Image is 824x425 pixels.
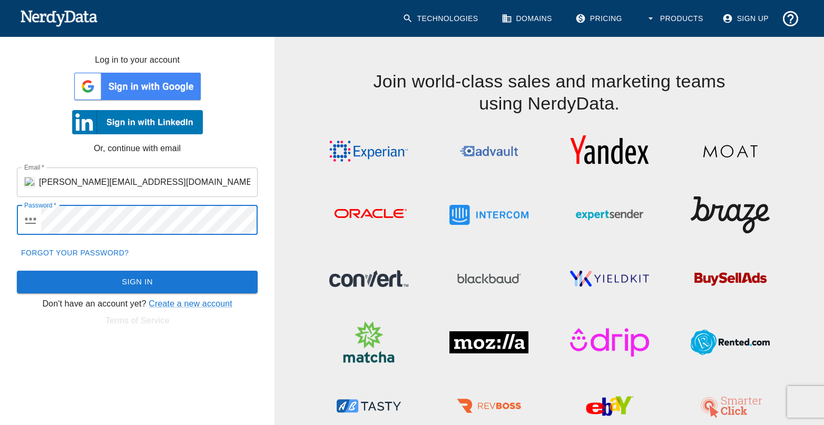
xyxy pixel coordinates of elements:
[17,271,258,293] button: Sign In
[639,5,712,32] button: Products
[17,243,133,263] a: Forgot your password?
[449,191,528,239] img: Intercom
[449,127,528,175] img: Advault
[777,5,804,32] button: Support and Documentation
[495,5,561,32] a: Domains
[24,177,35,187] img: our-hometown.com icon
[449,255,528,302] img: Blackbaud
[449,319,528,366] img: Mozilla
[329,191,408,239] img: Oracle
[329,127,408,175] img: Experian
[329,255,408,302] img: Convert
[396,5,487,32] a: Technologies
[569,5,631,32] a: Pricing
[716,5,777,32] a: Sign Up
[570,255,649,302] img: YieldKit
[329,319,408,366] img: Matcha
[691,191,770,239] img: Braze
[570,127,649,175] img: Yandex
[570,191,649,239] img: ExpertSender
[308,37,790,115] h4: Join world-class sales and marketing teams using NerdyData.
[691,127,770,175] img: Moat
[20,7,97,28] img: NerdyData.com
[24,201,56,210] label: Password
[24,163,44,172] label: Email
[691,255,770,302] img: BuySellAds
[105,316,170,325] a: Terms of Service
[691,319,770,366] img: Rented
[149,299,232,308] a: Create a new account
[570,319,649,366] img: Drip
